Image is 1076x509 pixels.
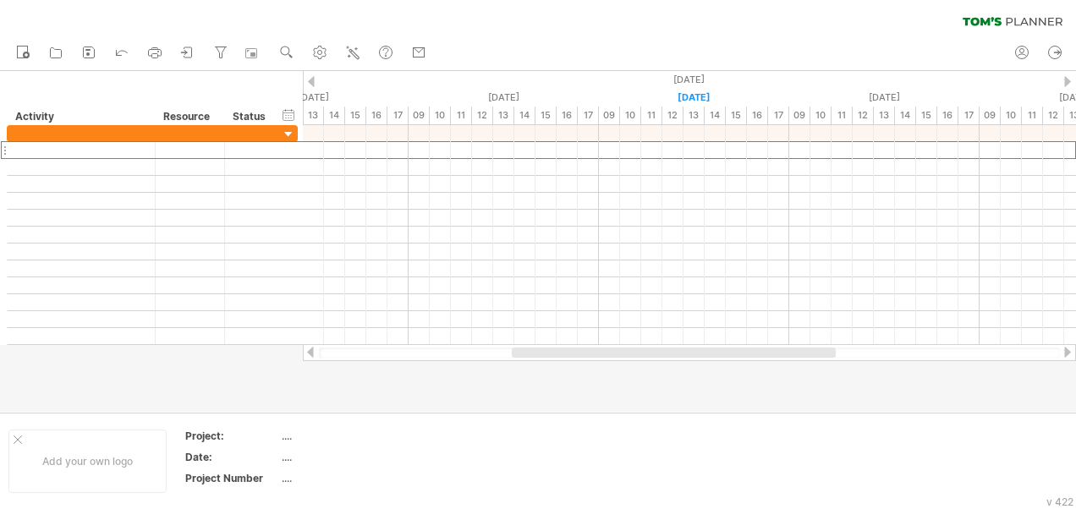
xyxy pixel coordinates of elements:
div: 15 [726,107,747,124]
div: Monday, 11 August 2025 [218,89,409,107]
div: 13 [683,107,705,124]
div: Project Number [185,471,278,485]
div: 12 [662,107,683,124]
div: 10 [620,107,641,124]
div: 16 [937,107,958,124]
div: 09 [980,107,1001,124]
div: Wednesday, 13 August 2025 [599,89,789,107]
div: 16 [557,107,578,124]
div: 09 [789,107,810,124]
div: 16 [747,107,768,124]
div: .... [282,450,424,464]
div: 15 [345,107,366,124]
div: 14 [895,107,916,124]
div: Resource [163,108,215,125]
div: 14 [705,107,726,124]
div: 10 [1001,107,1022,124]
div: Project: [185,429,278,443]
div: 13 [874,107,895,124]
div: 11 [832,107,853,124]
div: 15 [916,107,937,124]
div: .... [282,471,424,485]
div: 17 [768,107,789,124]
div: 17 [387,107,409,124]
div: v 422 [1046,495,1073,508]
div: 15 [535,107,557,124]
div: 09 [599,107,620,124]
div: 17 [578,107,599,124]
div: 14 [514,107,535,124]
div: 10 [810,107,832,124]
div: 13 [493,107,514,124]
div: 13 [303,107,324,124]
div: 12 [472,107,493,124]
div: Thursday, 14 August 2025 [789,89,980,107]
div: Activity [15,108,145,125]
div: 14 [324,107,345,124]
div: 11 [451,107,472,124]
div: 09 [409,107,430,124]
div: 12 [853,107,874,124]
div: 11 [1022,107,1043,124]
div: 12 [1043,107,1064,124]
div: Status [233,108,270,125]
div: .... [282,429,424,443]
div: Add your own logo [8,430,167,493]
div: 16 [366,107,387,124]
div: Date: [185,450,278,464]
div: 17 [958,107,980,124]
div: 10 [430,107,451,124]
div: Tuesday, 12 August 2025 [409,89,599,107]
div: 11 [641,107,662,124]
